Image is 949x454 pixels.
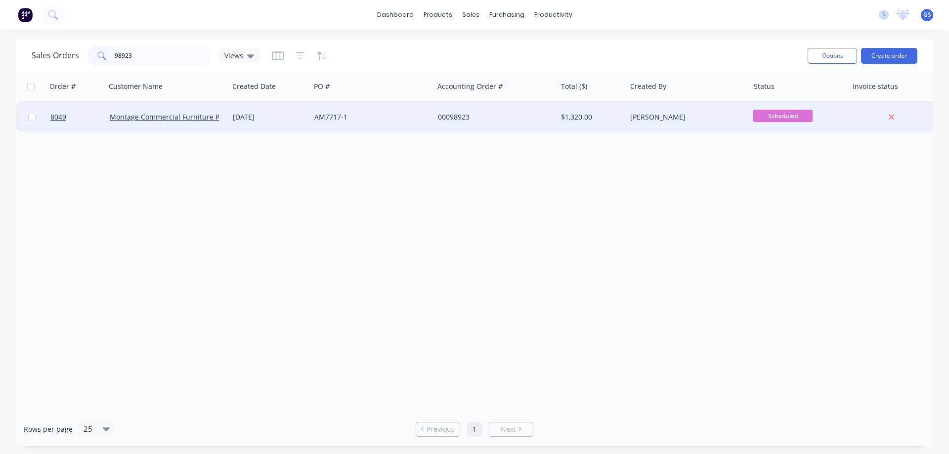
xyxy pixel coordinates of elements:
span: Previous [427,424,455,434]
a: Previous page [416,424,460,434]
ul: Pagination [412,422,537,437]
div: [PERSON_NAME] [630,112,740,122]
input: Search... [115,46,211,66]
div: AM7717-1 [314,112,424,122]
div: $1,320.00 [561,112,619,122]
button: Create order [861,48,917,64]
h1: Sales Orders [32,51,79,60]
a: Page 1 is your current page [467,422,482,437]
div: Order # [49,82,76,91]
div: 00098923 [438,112,548,122]
div: Status [754,82,775,91]
img: Factory [18,7,33,22]
span: Next [501,424,516,434]
a: Next page [489,424,533,434]
button: Options [808,48,857,64]
span: Views [224,50,243,61]
div: [DATE] [233,112,306,122]
span: Scheduled [753,110,813,122]
span: 8049 [50,112,66,122]
div: Created Date [232,82,276,91]
span: Rows per page [24,424,73,434]
div: Accounting Order # [437,82,503,91]
div: PO # [314,82,330,91]
div: products [419,7,457,22]
div: sales [457,7,484,22]
div: purchasing [484,7,529,22]
span: GS [923,10,931,19]
div: Created By [630,82,666,91]
a: 8049 [50,102,110,132]
a: dashboard [372,7,419,22]
div: Customer Name [109,82,163,91]
a: Montage Commercial Furniture Pty Ltd [110,112,238,122]
div: Invoice status [853,82,898,91]
div: Total ($) [561,82,587,91]
div: productivity [529,7,577,22]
